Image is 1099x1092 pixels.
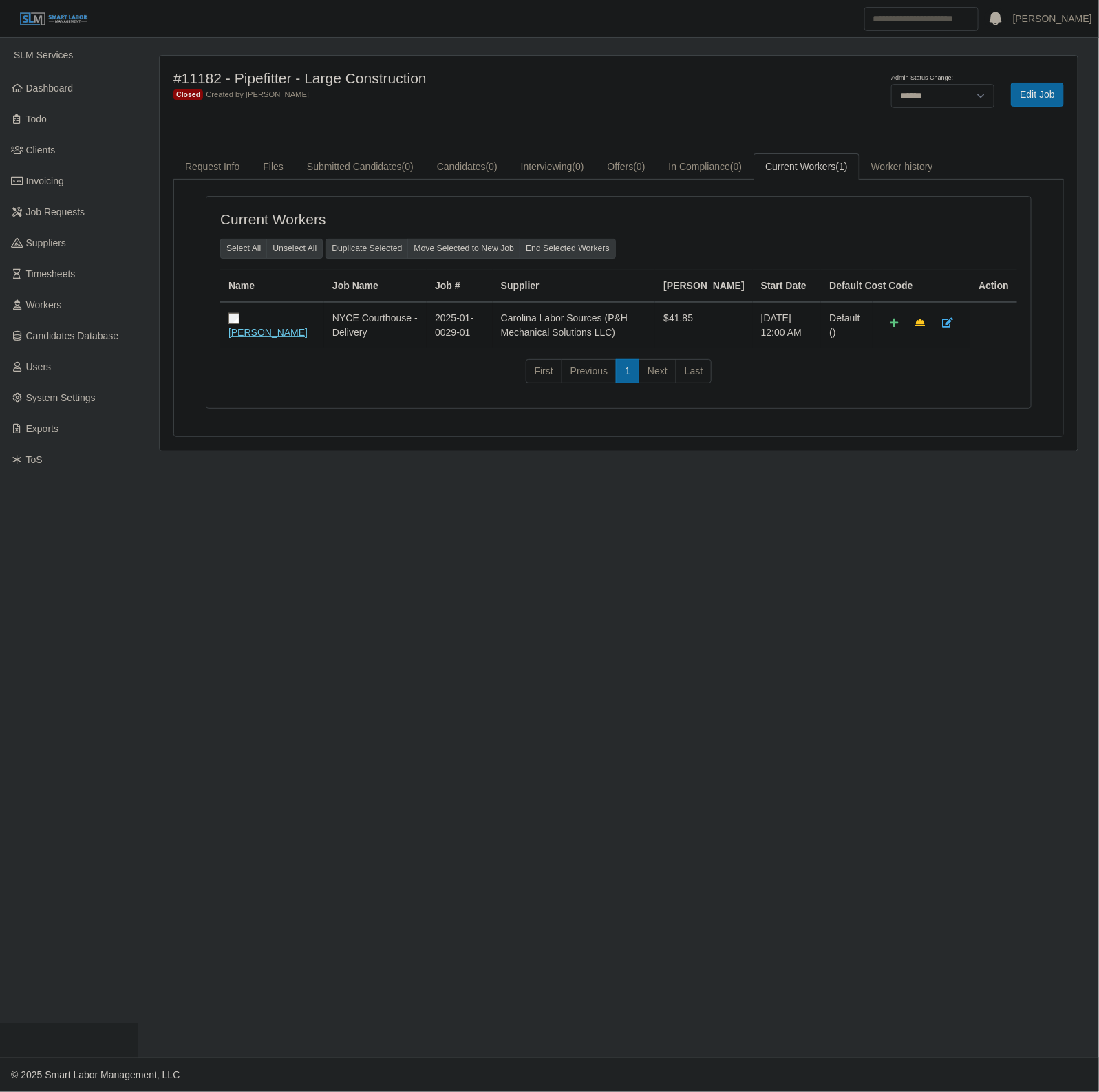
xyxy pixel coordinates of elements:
th: [PERSON_NAME] [655,270,752,302]
span: Exports [26,423,58,434]
th: Start Date [753,270,822,302]
span: (0) [634,161,645,172]
td: 2025-01-0029-01 [427,302,493,348]
span: (1) [836,161,848,172]
span: Clients [26,144,56,156]
span: (0) [730,161,742,172]
a: Edit Job [1011,83,1064,107]
th: Default Cost Code [821,270,970,302]
span: System Settings [26,392,96,403]
span: Users [26,361,52,372]
button: Select All [220,239,267,258]
span: SLM Services [14,50,73,61]
a: Current Workers [754,153,860,180]
button: Unselect All [266,239,323,258]
th: Name [220,270,324,302]
td: Carolina Labor Sources (P&H Mechanical Solutions LLC) [493,302,656,348]
th: Job # [427,270,493,302]
a: In Compliance [657,153,754,180]
span: Dashboard [26,83,74,94]
a: [PERSON_NAME] [228,327,308,338]
span: Invoicing [26,175,64,186]
span: Todo [26,114,47,125]
nav: pagination [220,359,1017,395]
a: Request Info [173,153,251,180]
div: bulk actions [326,239,616,258]
th: Job Name [324,270,427,302]
a: Make Team Lead [906,311,934,335]
button: End Selected Workers [520,239,616,258]
th: Action [970,270,1017,302]
span: (0) [402,161,414,172]
span: Closed [173,89,203,100]
a: Files [251,153,295,180]
a: 1 [616,359,639,384]
input: Search [864,7,979,31]
a: Offers [596,153,657,180]
span: Workers [26,299,62,310]
h4: Current Workers [220,211,540,228]
td: $41.85 [655,302,752,348]
span: (0) [573,161,584,172]
a: [PERSON_NAME] [1013,12,1092,26]
a: Interviewing [509,153,596,180]
span: Created by [PERSON_NAME] [206,90,309,98]
img: SLM Logo [19,12,88,27]
a: Worker history [860,153,945,180]
td: [DATE] 12:00 AM [753,302,822,348]
span: Candidates Database [26,330,119,341]
span: (0) [486,161,498,172]
a: Candidates [425,153,509,180]
a: Submitted Candidates [295,153,425,180]
span: ToS [26,454,43,465]
td: NYCE Courthouse - Delivery [324,302,427,348]
h4: #11182 - Pipefitter - Large Construction [173,69,684,87]
span: © 2025 Smart Labor Management, LLC [11,1069,180,1080]
a: Add Default Cost Code [881,311,907,335]
button: Duplicate Selected [326,239,408,258]
span: Job Requests [26,206,85,217]
td: Default () [821,302,873,348]
button: Move Selected to New Job [407,239,520,258]
div: bulk actions [220,239,323,258]
label: Admin Status Change: [891,74,953,83]
th: Supplier [493,270,656,302]
span: Timesheets [26,268,76,279]
span: Suppliers [26,237,66,248]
